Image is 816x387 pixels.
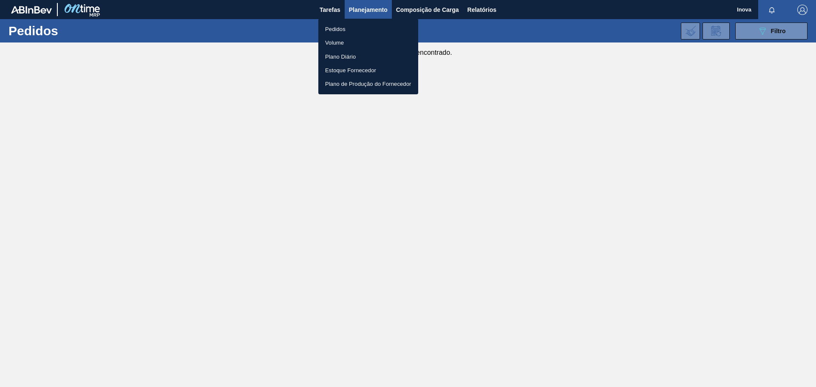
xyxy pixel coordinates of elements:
font: Plano de Produção do Fornecedor [325,81,411,87]
a: Volume [318,36,418,49]
font: Plano Diário [325,53,356,59]
font: Estoque Fornecedor [325,67,376,73]
a: Pedidos [318,22,418,36]
font: Pedidos [325,26,346,32]
font: Volume [325,40,344,46]
a: Plano Diário [318,50,418,63]
a: Plano de Produção do Fornecedor [318,77,418,90]
a: Estoque Fornecedor [318,63,418,77]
